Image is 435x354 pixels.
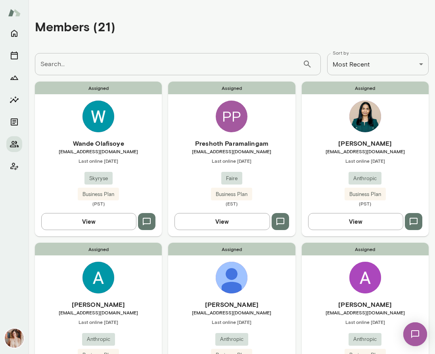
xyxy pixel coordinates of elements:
h6: Wande Olafisoye [35,139,162,148]
button: Home [6,25,22,41]
img: Nancy Alsip [5,329,24,348]
img: Wande Olafisoye [82,101,114,132]
label: Sort by [333,49,349,56]
button: Documents [6,114,22,130]
button: Growth Plan [6,70,22,86]
span: (EST) [168,200,295,207]
span: Last online [DATE] [35,158,162,164]
button: Client app [6,158,22,174]
span: Assigned [35,82,162,94]
button: Sessions [6,48,22,63]
span: [EMAIL_ADDRESS][DOMAIN_NAME] [302,309,429,316]
span: [EMAIL_ADDRESS][DOMAIN_NAME] [168,148,295,154]
span: Anthropic [215,335,248,343]
span: Last online [DATE] [35,319,162,325]
div: PP [216,101,247,132]
span: Last online [DATE] [302,319,429,325]
span: Anthropic [349,335,381,343]
span: [EMAIL_ADDRESS][DOMAIN_NAME] [168,309,295,316]
span: Business Plan [78,190,119,198]
span: Assigned [168,82,295,94]
span: (PST) [35,200,162,207]
button: View [308,213,403,230]
span: Assigned [35,243,162,255]
h6: [PERSON_NAME] [302,300,429,309]
button: View [41,213,136,230]
button: View [174,213,270,230]
img: Hyonjee Joo [216,262,247,293]
span: Last online [DATE] [168,158,295,164]
img: Avinash Palayadi [82,262,114,293]
span: Faire [221,175,242,183]
h6: [PERSON_NAME] [168,300,295,309]
span: [EMAIL_ADDRESS][DOMAIN_NAME] [35,148,162,154]
span: Business Plan [211,190,252,198]
span: [EMAIL_ADDRESS][DOMAIN_NAME] [35,309,162,316]
img: Anjali Gopal [349,101,381,132]
div: Most Recent [327,53,429,75]
button: Members [6,136,22,152]
span: Assigned [302,82,429,94]
span: [EMAIL_ADDRESS][DOMAIN_NAME] [302,148,429,154]
img: Anna Venancio Marques [349,262,381,293]
h6: Preshoth Paramalingam [168,139,295,148]
span: (PST) [302,200,429,207]
button: Insights [6,92,22,108]
span: Last online [DATE] [168,319,295,325]
h6: [PERSON_NAME] [302,139,429,148]
span: Skyryse [84,175,113,183]
span: Assigned [302,243,429,255]
span: Business Plan [345,190,386,198]
span: Assigned [168,243,295,255]
h4: Members (21) [35,19,115,34]
img: Mento [8,5,21,20]
span: Anthropic [349,175,381,183]
span: Anthropic [82,335,115,343]
span: Last online [DATE] [302,158,429,164]
h6: [PERSON_NAME] [35,300,162,309]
